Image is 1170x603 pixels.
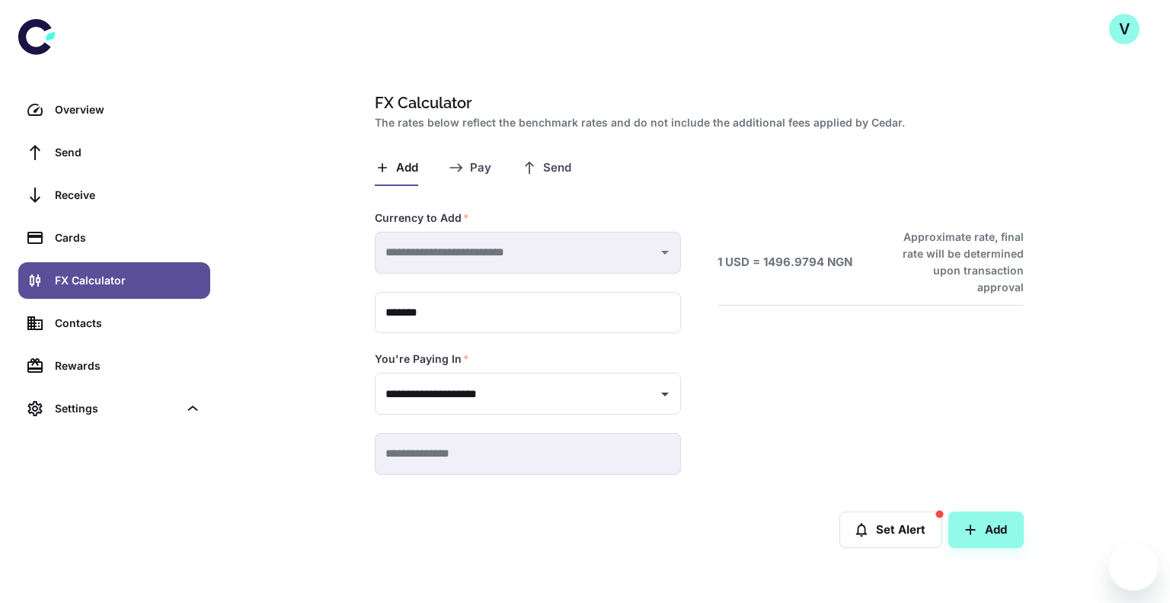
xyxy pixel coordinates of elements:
a: Rewards [18,348,210,384]
div: Cards [55,229,201,246]
h6: 1 USD = 1496.9794 NGN [718,254,852,271]
div: FX Calculator [55,272,201,289]
button: Add [948,512,1024,548]
div: Rewards [55,358,201,374]
h6: Approximate rate, final rate will be determined upon transaction approval [886,229,1024,296]
span: Send [543,161,571,175]
a: Contacts [18,305,210,342]
label: Currency to Add [375,210,469,226]
a: Overview [18,91,210,128]
iframe: Button to launch messaging window [1109,542,1158,591]
a: FX Calculator [18,262,210,299]
h1: FX Calculator [375,91,1018,114]
div: Overview [55,101,201,118]
div: Receive [55,187,201,204]
div: Settings [18,390,210,427]
label: You're Paying In [375,351,469,367]
div: Settings [55,400,178,417]
span: Add [396,161,418,175]
a: Cards [18,220,210,256]
button: Set Alert [839,512,942,548]
button: V [1109,14,1140,44]
button: Open [654,383,676,405]
div: Send [55,144,201,161]
span: Pay [470,161,491,175]
div: Contacts [55,315,201,332]
h2: The rates below reflect the benchmark rates and do not include the additional fees applied by Cedar. [375,114,1018,131]
a: Send [18,134,210,171]
a: Receive [18,177,210,213]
